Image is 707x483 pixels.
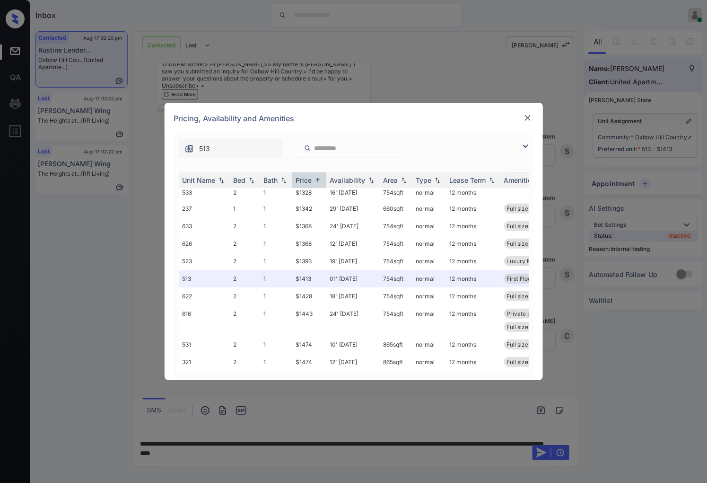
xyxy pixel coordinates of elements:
td: 12' [DATE] [326,353,380,371]
img: sorting [367,177,376,184]
td: 633 [179,217,230,235]
td: normal [412,185,446,200]
td: 237 [179,200,230,217]
td: 2 [230,185,260,200]
td: normal [412,336,446,353]
td: normal [412,200,446,217]
td: 531 [179,336,230,353]
td: 12' [DATE] [326,235,380,252]
span: 513 [200,143,210,154]
td: 1 [260,217,292,235]
img: icon-zuma [184,144,194,153]
td: normal [412,270,446,287]
img: close [523,113,532,123]
td: 2 [230,217,260,235]
td: 321 [179,353,230,371]
td: 2 [230,353,260,371]
img: icon-zuma [520,141,531,152]
td: 626 [179,235,230,252]
td: 12 months [446,252,500,270]
td: 2 [230,235,260,252]
td: normal [412,252,446,270]
img: sorting [433,177,442,184]
td: 865 sqft [380,353,412,371]
td: 24' [DATE] [326,305,380,336]
td: 2 [230,252,260,270]
td: 12 months [446,185,500,200]
span: Full size Washe... [507,223,552,230]
td: 1 [260,287,292,305]
span: First Floor [507,275,534,282]
img: sorting [313,177,323,184]
td: 1 [260,336,292,353]
div: Type [416,176,432,184]
td: 12 months [446,305,500,336]
td: 12 months [446,336,500,353]
div: Unit Name [183,176,216,184]
td: 754 sqft [380,287,412,305]
td: 12 months [446,200,500,217]
td: 660 sqft [380,200,412,217]
div: Amenities [504,176,536,184]
td: 1 [260,252,292,270]
td: 523 [179,252,230,270]
td: 12 months [446,217,500,235]
td: $1474 [292,353,326,371]
td: $1393 [292,252,326,270]
span: Full size Washe... [507,358,552,366]
div: Pricing, Availability and Amenities [165,103,543,134]
td: $1443 [292,305,326,336]
div: Bed [234,176,246,184]
div: Availability [330,176,366,184]
td: 754 sqft [380,217,412,235]
td: $1368 [292,217,326,235]
td: 754 sqft [380,252,412,270]
td: 533 [179,185,230,200]
td: 29' [DATE] [326,200,380,217]
div: Bath [264,176,278,184]
img: icon-zuma [304,144,311,152]
td: 12 months [446,353,500,371]
div: Area [384,176,398,184]
td: 754 sqft [380,305,412,336]
td: 1 [260,305,292,336]
img: sorting [487,177,497,184]
td: 19' [DATE] [326,252,380,270]
td: 754 sqft [380,235,412,252]
span: Full size Washe... [507,240,552,247]
img: sorting [279,177,288,184]
td: normal [412,353,446,371]
td: $1428 [292,287,326,305]
span: Full size Washe... [507,205,552,212]
td: 12 months [446,235,500,252]
td: $1413 [292,270,326,287]
td: $1368 [292,235,326,252]
span: Luxury Plank Fl... [507,258,553,265]
td: 2 [230,336,260,353]
td: 16' [DATE] [326,185,380,200]
td: 513 [179,270,230,287]
span: Private patio [507,310,541,317]
td: $1474 [292,336,326,353]
td: 754 sqft [380,185,412,200]
td: 1 [260,200,292,217]
td: 01' [DATE] [326,270,380,287]
td: $1342 [292,200,326,217]
span: Full size Washe... [507,293,552,300]
td: $1328 [292,185,326,200]
td: 2 [230,270,260,287]
img: sorting [399,177,409,184]
td: 1 [230,200,260,217]
td: 754 sqft [380,270,412,287]
td: 1 [260,185,292,200]
td: normal [412,305,446,336]
td: 1 [260,235,292,252]
td: normal [412,217,446,235]
td: 1 [260,353,292,371]
div: Lease Term [450,176,486,184]
td: 18' [DATE] [326,287,380,305]
span: Full size Washe... [507,341,552,348]
td: normal [412,235,446,252]
td: 865 sqft [380,336,412,353]
td: 1 [260,270,292,287]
